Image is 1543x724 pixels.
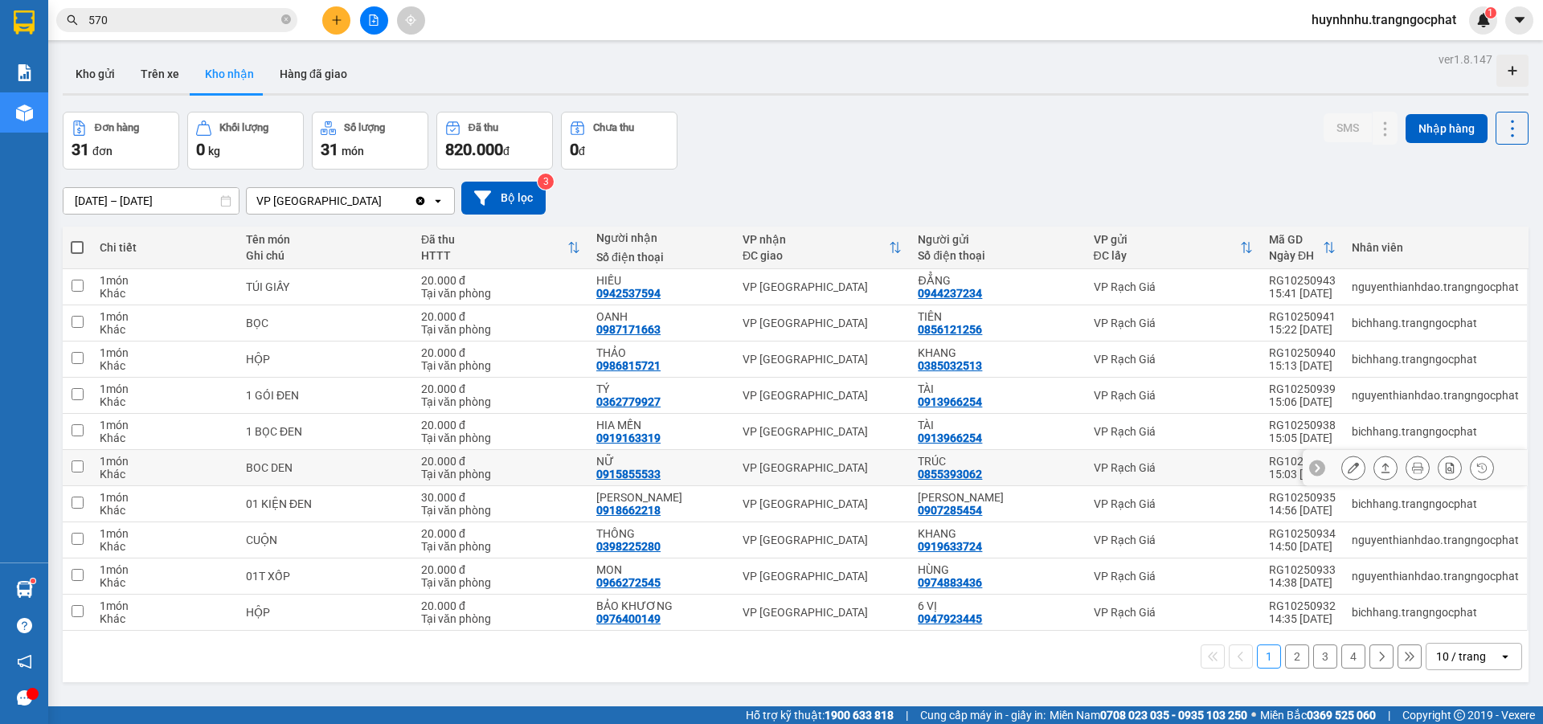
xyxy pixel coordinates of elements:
[1436,648,1486,665] div: 10 / trang
[1499,650,1512,663] svg: open
[1261,227,1344,269] th: Toggle SortBy
[596,359,661,372] div: 0986815721
[100,468,230,481] div: Khác
[100,599,230,612] div: 1 món
[192,55,267,93] button: Kho nhận
[1454,710,1465,721] span: copyright
[1269,540,1336,553] div: 14:50 [DATE]
[1094,570,1253,583] div: VP Rạch Giá
[1269,274,1336,287] div: RG10250943
[196,140,205,159] span: 0
[1269,382,1336,395] div: RG10250939
[421,359,580,372] div: Tại văn phòng
[100,323,230,336] div: Khác
[63,55,128,93] button: Kho gửi
[743,280,902,293] div: VP [GEOGRAPHIC_DATA]
[246,606,405,619] div: HỘP
[1269,249,1323,262] div: Ngày ĐH
[414,194,427,207] svg: Clear value
[246,317,405,329] div: BỌC
[421,323,580,336] div: Tại văn phòng
[918,576,982,589] div: 0974883436
[918,527,1077,540] div: KHANG
[421,455,580,468] div: 20.000 đ
[421,310,580,323] div: 20.000 đ
[413,227,588,269] th: Toggle SortBy
[918,491,1077,504] div: MINH KHÔI
[281,13,291,28] span: close-circle
[16,104,33,121] img: warehouse-icon
[596,346,726,359] div: THẢO
[1324,113,1372,142] button: SMS
[1352,280,1519,293] div: nguyenthianhdao.trangngocphat
[1439,51,1492,68] div: ver 1.8.147
[743,353,902,366] div: VP [GEOGRAPHIC_DATA]
[1257,644,1281,669] button: 1
[1269,491,1336,504] div: RG10250935
[918,419,1077,432] div: TÀI
[1269,287,1336,300] div: 15:41 [DATE]
[735,227,910,269] th: Toggle SortBy
[421,599,580,612] div: 20.000 đ
[1352,570,1519,583] div: nguyenthianhdao.trangngocphat
[918,612,982,625] div: 0947923445
[1269,527,1336,540] div: RG10250934
[596,382,726,395] div: TÝ
[596,612,661,625] div: 0976400149
[1094,233,1240,246] div: VP gửi
[1269,346,1336,359] div: RG10250940
[596,395,661,408] div: 0362779927
[1352,534,1519,546] div: nguyenthianhdao.trangngocphat
[1086,227,1261,269] th: Toggle SortBy
[14,10,35,35] img: logo-vxr
[918,287,982,300] div: 0944237234
[1094,497,1253,510] div: VP Rạch Giá
[469,122,498,133] div: Đã thu
[16,581,33,598] img: warehouse-icon
[100,540,230,553] div: Khác
[421,527,580,540] div: 20.000 đ
[538,174,554,190] sup: 3
[743,461,902,474] div: VP [GEOGRAPHIC_DATA]
[596,274,726,287] div: HIẾU
[368,14,379,26] span: file-add
[421,468,580,481] div: Tại văn phòng
[1352,353,1519,366] div: bichhang.trangngocphat
[1373,456,1398,480] div: Giao hàng
[17,618,32,633] span: question-circle
[321,140,338,159] span: 31
[421,504,580,517] div: Tại văn phòng
[1299,10,1469,30] span: huynhnhu.trangngocphat
[1094,425,1253,438] div: VP Rạch Giá
[421,382,580,395] div: 20.000 đ
[1269,310,1336,323] div: RG10250941
[1269,323,1336,336] div: 15:22 [DATE]
[421,346,580,359] div: 20.000 đ
[1269,233,1323,246] div: Mã GD
[421,419,580,432] div: 20.000 đ
[743,606,902,619] div: VP [GEOGRAPHIC_DATA]
[1496,55,1529,87] div: Tạo kho hàng mới
[561,112,677,170] button: Chưa thu0đ
[918,395,982,408] div: 0913966254
[421,233,567,246] div: Đã thu
[579,145,585,157] span: đ
[281,14,291,24] span: close-circle
[918,432,982,444] div: 0913966254
[918,346,1077,359] div: KHANG
[1269,432,1336,444] div: 15:05 [DATE]
[1476,13,1491,27] img: icon-new-feature
[593,122,634,133] div: Chưa thu
[743,570,902,583] div: VP [GEOGRAPHIC_DATA]
[187,112,304,170] button: Khối lượng0kg
[743,497,902,510] div: VP [GEOGRAPHIC_DATA]
[100,382,230,395] div: 1 món
[570,140,579,159] span: 0
[1307,709,1376,722] strong: 0369 525 060
[100,527,230,540] div: 1 món
[1269,468,1336,481] div: 15:03 [DATE]
[1313,644,1337,669] button: 3
[100,419,230,432] div: 1 món
[397,6,425,35] button: aim
[746,706,894,724] span: Hỗ trợ kỹ thuật:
